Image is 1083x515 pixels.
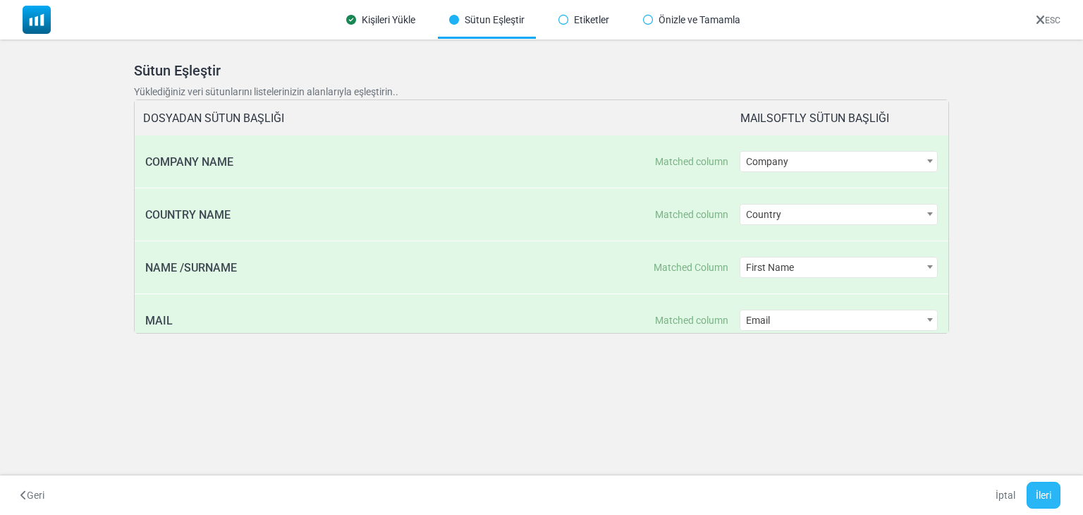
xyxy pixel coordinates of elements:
div: This column is automatically paired with a colon. If you do not change the match, the information... [655,209,728,220]
div: COMPANY NAME [145,135,739,188]
div: Önizle ve Tamamla [632,1,752,39]
div: COUNTRY NAME [145,188,739,241]
h5: Sütun Eşleştir [134,62,948,79]
span: First Name [740,257,937,277]
div: This column is automatically paired with a colon. If you do not change the match, the information... [655,156,728,167]
div: MAIL [145,294,739,346]
span: Country [740,204,938,225]
p: Yüklediğiniz veri sütunlarını listelerinizin alanlarıyla eşleştirin.. [134,85,948,99]
div: Sütun Eşleştir [438,1,536,39]
img: mailsoftly_icon_blue_white.svg [23,6,51,34]
button: İleri [1027,482,1060,509]
div: MAILSOFTLY SÜTUN BAŞLIĞI [740,100,939,135]
a: İptal [986,482,1024,509]
span: Email [740,310,938,331]
div: Etiketler [547,1,620,39]
span: First Name [740,257,938,278]
div: This column is automatically paired with a colon. If you do not change the match, the information... [655,315,728,326]
div: Kişileri Yükle [335,1,427,39]
span: Email [740,310,937,330]
span: Company [740,151,938,172]
div: NAME /SURNAME [145,241,739,293]
a: ESC [1036,16,1060,25]
button: Geri [11,482,54,509]
div: DOSYADAN SÜTUN BAŞLIĞI [143,100,740,135]
div: You have manually assigned this column to a column. You can use the selector on the right to chan... [654,262,728,273]
span: Country [740,205,937,224]
span: Company [740,152,937,171]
